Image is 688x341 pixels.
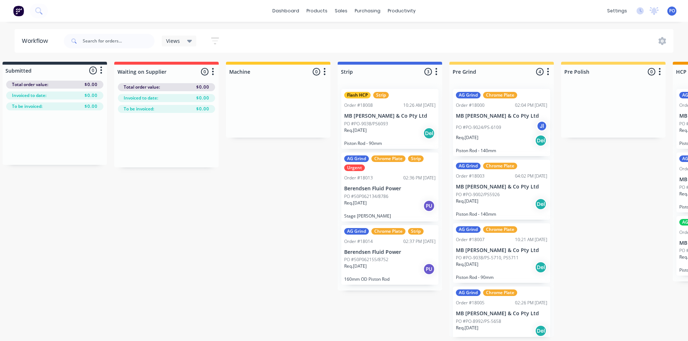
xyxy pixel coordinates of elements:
[456,173,485,179] div: Order #18003
[344,228,369,235] div: AG Grind
[344,102,373,109] div: Order #18008
[456,163,481,169] div: AG Grind
[124,84,160,90] span: Total order value:
[483,289,517,296] div: Chrome Plate
[196,84,209,90] span: $0.00
[456,310,547,317] p: MB [PERSON_NAME] & Co Pty Ltd
[371,155,405,162] div: Chrome Plate
[535,261,547,273] div: Del
[344,127,367,134] p: Req. [DATE]
[456,211,547,217] p: Piston Rod - 140mm
[456,236,485,243] div: Order #18007
[456,226,481,233] div: AG Grind
[344,276,436,282] p: 160mm OD Piston Rod
[456,198,478,204] p: Req. [DATE]
[83,34,155,48] input: Search for orders...
[341,153,438,222] div: AG GrindChrome PlateStripUrgentOrder #1801302:36 PM [DATE]Berendsen Fluid PowerPO #50P062134/8786...
[483,163,517,169] div: Chrome Plate
[423,200,435,212] div: PU
[453,223,550,283] div: AG GrindChrome PlateOrder #1800710:21 AM [DATE]MB [PERSON_NAME] & Co Pty LtdPO #PO-9038/PS-5710, ...
[341,89,438,149] div: Flash HCPStripOrder #1800810:26 AM [DATE]MB [PERSON_NAME] & Co Pty LtdPO #PO-9038/PS6093Req.[DATE...
[456,255,519,261] p: PO #PO-9038/PS-5710, PS5711
[515,102,547,109] div: 02:04 PM [DATE]
[344,186,436,192] p: Berendsen Fluid Power
[344,155,369,162] div: AG Grind
[344,200,367,206] p: Req. [DATE]
[85,92,98,99] span: $0.00
[456,318,501,325] p: PO #PO-8992/PS-5658
[483,92,517,98] div: Chrome Plate
[515,300,547,306] div: 02:26 PM [DATE]
[344,92,371,98] div: Flash HCP
[535,325,547,337] div: Del
[22,37,52,45] div: Workflow
[344,238,373,245] div: Order #18014
[344,121,388,127] p: PO #PO-9038/PS6093
[384,5,419,16] div: productivity
[456,134,478,141] p: Req. [DATE]
[535,198,547,210] div: Del
[344,249,436,255] p: Berendsen Fluid Power
[603,5,631,16] div: settings
[423,263,435,275] div: PU
[403,175,436,181] div: 02:36 PM [DATE]
[453,89,550,156] div: AG GrindChrome PlateOrder #1800002:04 PM [DATE]MB [PERSON_NAME] & Co Pty LtdPO #PO-9024/PS-6109Jl...
[423,127,435,139] div: Del
[456,191,500,198] p: PO #PO-9002/PS5926
[344,165,365,171] div: Urgent
[344,175,373,181] div: Order #18013
[373,92,389,98] div: Strip
[403,238,436,245] div: 02:37 PM [DATE]
[403,102,436,109] div: 10:26 AM [DATE]
[456,275,547,280] p: Piston Rod - 90mm
[456,124,501,131] p: PO #PO-9024/PS-6109
[341,225,438,285] div: AG GrindChrome PlateStripOrder #1801402:37 PM [DATE]Berendsen Fluid PowerPO #50P062155/8752Req.[D...
[303,5,331,16] div: products
[85,103,98,110] span: $0.00
[124,106,154,112] span: To be invoiced:
[12,103,42,110] span: To be invoiced:
[85,81,98,88] span: $0.00
[456,102,485,109] div: Order #18000
[196,95,209,101] span: $0.00
[669,8,675,14] span: PO
[456,247,547,253] p: MB [PERSON_NAME] & Co Pty Ltd
[344,256,388,263] p: PO #50P062155/8752
[408,228,424,235] div: Strip
[196,106,209,112] span: $0.00
[344,193,388,200] p: PO #50P062134/8786
[483,226,517,233] div: Chrome Plate
[166,37,180,45] span: Views
[331,5,351,16] div: sales
[351,5,384,16] div: purchasing
[456,300,485,306] div: Order #18005
[371,228,405,235] div: Chrome Plate
[536,121,547,131] div: Jl
[515,173,547,179] div: 04:02 PM [DATE]
[456,289,481,296] div: AG Grind
[344,141,436,146] p: Piston Rod - 90mm
[515,236,547,243] div: 10:21 AM [DATE]
[408,155,424,162] div: Strip
[456,325,478,331] p: Req. [DATE]
[344,113,436,119] p: MB [PERSON_NAME] & Co Pty Ltd
[456,113,547,119] p: MB [PERSON_NAME] & Co Pty Ltd
[124,95,158,101] span: Invoiced to date:
[456,261,478,268] p: Req. [DATE]
[535,135,547,146] div: Del
[453,160,550,220] div: AG GrindChrome PlateOrder #1800304:02 PM [DATE]MB [PERSON_NAME] & Co Pty LtdPO #PO-9002/PS5926Req...
[456,184,547,190] p: MB [PERSON_NAME] & Co Pty Ltd
[456,148,547,153] p: Piston Rod - 140mm
[12,81,48,88] span: Total order value:
[344,213,436,219] p: Stage [PERSON_NAME]
[12,92,46,99] span: Invoiced to date:
[13,5,24,16] img: Factory
[344,263,367,269] p: Req. [DATE]
[269,5,303,16] a: dashboard
[456,92,481,98] div: AG Grind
